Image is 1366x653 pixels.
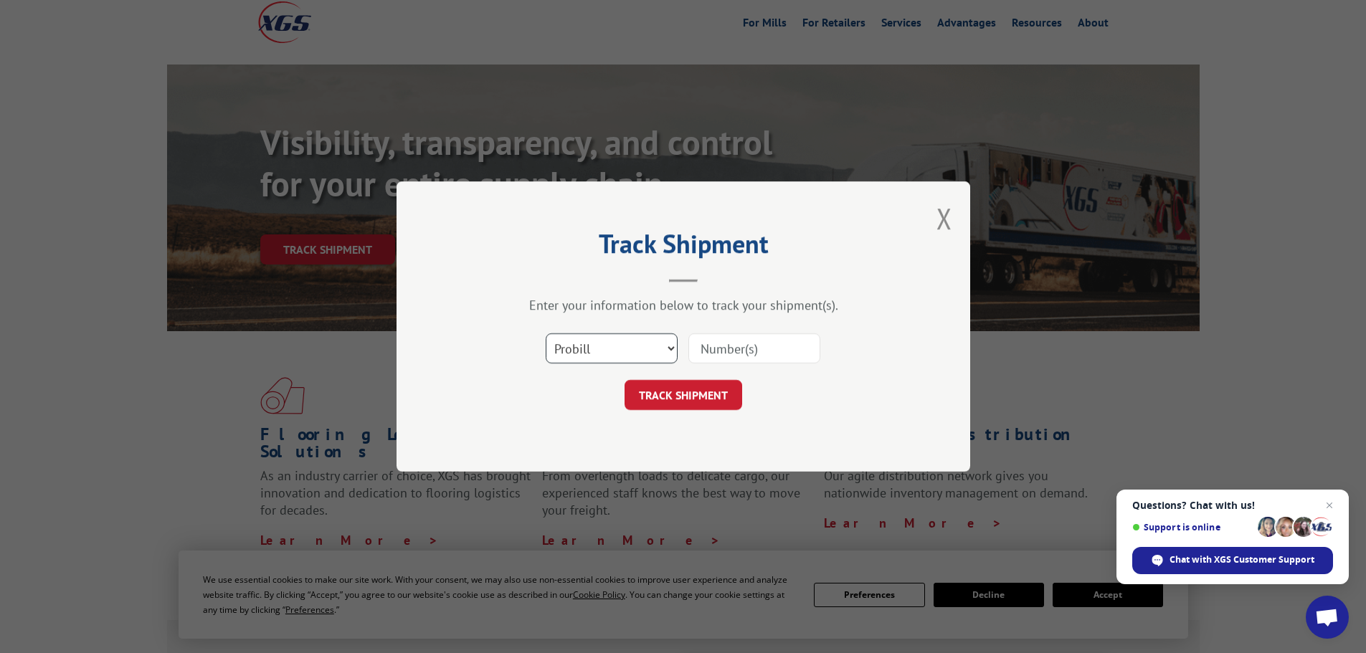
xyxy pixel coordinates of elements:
[688,333,820,363] input: Number(s)
[1170,553,1314,566] span: Chat with XGS Customer Support
[1132,547,1333,574] div: Chat with XGS Customer Support
[1306,596,1349,639] div: Open chat
[1321,497,1338,514] span: Close chat
[625,380,742,410] button: TRACK SHIPMENT
[468,234,898,261] h2: Track Shipment
[1132,522,1253,533] span: Support is online
[468,297,898,313] div: Enter your information below to track your shipment(s).
[936,199,952,237] button: Close modal
[1132,500,1333,511] span: Questions? Chat with us!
